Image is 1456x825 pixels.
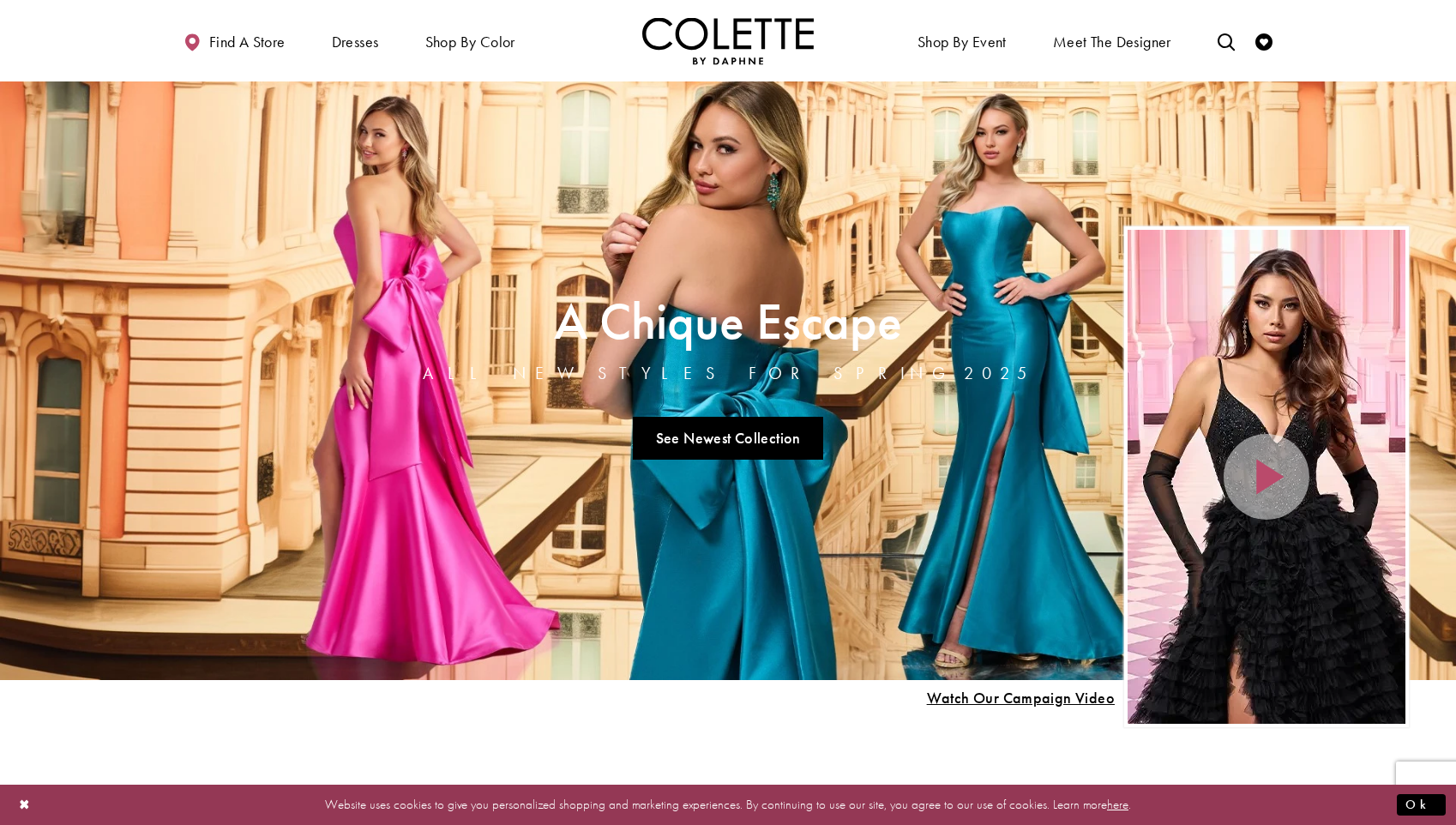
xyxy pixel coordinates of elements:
[332,33,379,51] span: Dresses
[642,17,814,64] img: Colette by Daphne
[418,410,1038,467] ul: Slider Links
[1213,17,1239,64] a: Toggle search
[328,17,383,64] span: Dresses
[425,33,515,51] span: Shop by color
[633,417,823,460] a: See Newest Collection A Chique Escape All New Styles For Spring 2025
[918,33,1007,51] span: Shop By Event
[10,790,39,820] button: Close Dialog
[642,17,814,64] a: Visit Home Page
[1397,794,1446,816] button: Submit Dialog
[926,690,1115,707] span: Play Slide #15 Video
[209,33,286,51] span: Find a store
[1251,17,1277,64] a: Check Wishlist
[179,17,289,64] a: Find a store
[123,793,1333,816] p: Website uses cookies to give you personalized shopping and marketing experiences. By continuing t...
[421,17,520,64] span: Shop by color
[913,17,1011,64] span: Shop By Event
[1049,17,1176,64] a: Meet the designer
[1053,33,1171,51] span: Meet the designer
[1107,796,1128,813] a: here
